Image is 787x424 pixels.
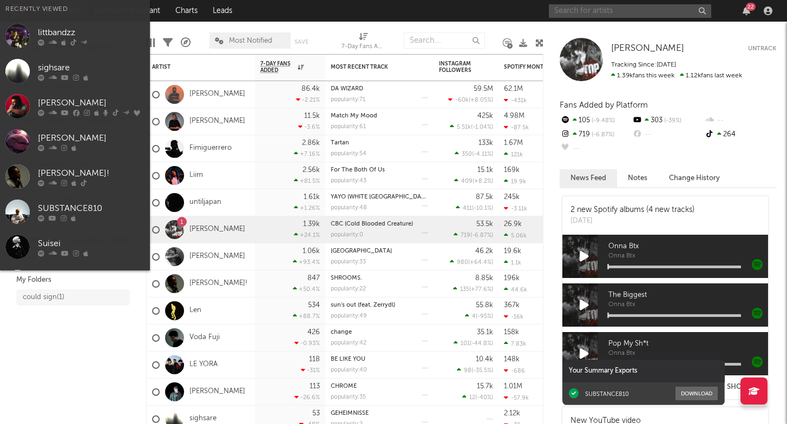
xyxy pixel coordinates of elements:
[477,167,493,174] div: 15.1k
[293,286,320,293] div: +50.4 %
[296,96,320,103] div: -2.21 %
[473,368,491,374] span: -35.5 %
[461,178,473,184] span: 409
[331,383,428,389] div: CHROME
[331,356,365,362] a: BE LIKE YOU
[560,101,648,109] span: Fans Added by Platform
[331,410,428,416] div: GEHEIMNISSE
[189,171,203,180] a: Liim
[189,90,245,99] a: [PERSON_NAME]
[704,128,776,142] div: 264
[331,329,428,335] div: change
[294,150,320,157] div: +7.16 %
[590,118,615,124] span: -9.48 %
[504,329,519,336] div: 158k
[331,221,428,227] div: CBC (Cold Blooded Creature)
[504,167,520,174] div: 169k
[331,124,366,130] div: popularity: 61
[658,169,731,187] button: Change History
[331,194,432,200] a: YAYO (WHITE [GEOGRAPHIC_DATA])
[590,132,614,138] span: -6.87 %
[331,178,366,184] div: popularity: 43
[608,253,768,260] span: Onna Btx
[331,248,428,254] div: Carlisle
[632,114,704,128] div: 303
[473,124,491,130] span: -1.04 %
[189,279,247,288] a: [PERSON_NAME]!
[331,232,363,238] div: popularity: 0
[331,86,363,92] a: DA WIZARD
[189,414,217,423] a: sighsare
[585,390,629,398] div: SUBSTANCE810
[260,61,295,74] span: 7-Day Fans Added
[294,204,320,211] div: +1.26 %
[331,410,369,416] a: GEHEIMNISSE
[331,221,413,227] a: CBC (Cold Blooded Creature)
[439,61,477,74] div: Instagram Followers
[477,112,493,120] div: 425k
[303,167,320,174] div: 2.56k
[331,302,428,308] div: sun's out (feat. Zerrydl)
[608,337,768,350] span: Pop My Sh*t
[298,123,320,130] div: -3.6 %
[472,233,491,239] span: -6.87 %
[477,395,491,401] span: -40 %
[404,32,485,49] input: Search...
[342,27,385,58] div: 7-Day Fans Added (7-Day Fans Added)
[504,286,527,293] div: 44.6k
[293,259,320,266] div: +93.4 %
[448,96,493,103] div: ( )
[331,394,366,400] div: popularity: 35
[331,194,428,200] div: YAYO (WHITE PARIS)
[38,62,145,75] div: sighsare
[476,356,493,363] div: 10.4k
[294,177,320,184] div: +81.5 %
[663,118,681,124] span: -39 %
[331,302,395,308] a: sun's out (feat. Zerrydl)
[301,367,320,374] div: -31 %
[478,140,493,147] div: 133k
[477,383,493,390] div: 15.7k
[504,302,520,309] div: 367k
[504,259,521,266] div: 1.1k
[457,367,493,374] div: ( )
[331,259,366,265] div: popularity: 33
[608,289,768,302] span: The Biggest
[450,259,493,266] div: ( )
[504,194,520,201] div: 245k
[504,221,522,228] div: 26.9k
[5,3,145,16] div: Recently Viewed
[331,383,357,389] a: CHROME
[189,117,245,126] a: [PERSON_NAME]
[152,64,233,70] div: Artist
[301,85,320,92] div: 86.4k
[229,37,272,44] span: Most Notified
[611,72,742,79] span: 1.12k fans last week
[331,113,428,119] div: Match My Mood
[331,275,428,281] div: SHROOMS.
[470,97,491,103] span: +8.05 %
[189,225,245,234] a: [PERSON_NAME]
[331,340,366,346] div: popularity: 42
[549,4,711,18] input: Search for artists
[189,198,221,207] a: untiljapan
[475,275,493,282] div: 8.85k
[189,252,245,261] a: [PERSON_NAME]
[560,128,632,142] div: 719
[632,128,704,142] div: --
[504,140,523,147] div: 1.67M
[474,151,491,157] span: -4.11 %
[471,341,491,347] span: -44.8 %
[189,306,201,315] a: Len
[472,314,476,320] span: 4
[293,313,320,320] div: +88.7 %
[504,410,520,417] div: 2.12k
[331,140,349,146] a: Tartan
[331,356,428,362] div: BE LIKE YOU
[331,313,367,319] div: popularity: 49
[181,27,191,58] div: A&R Pipeline
[474,85,493,92] div: 59.5M
[504,313,523,320] div: -16k
[474,178,491,184] span: +8.2 %
[38,202,145,215] div: SUBSTANCE810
